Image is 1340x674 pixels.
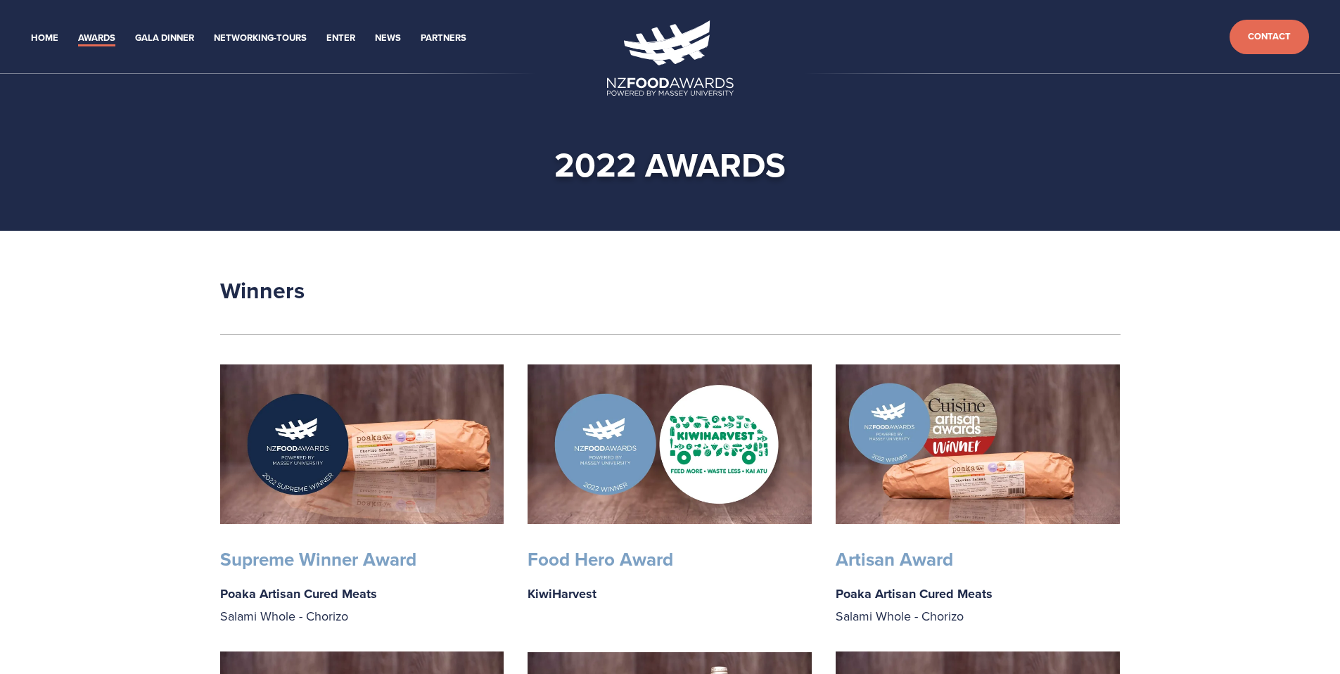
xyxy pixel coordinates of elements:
p: Salami Whole - Chorizo [836,583,1120,628]
strong: Supreme Winner Award [220,546,416,573]
strong: Poaka Artisan Cured Meats [836,585,993,603]
a: Gala Dinner [135,30,194,46]
a: Enter [326,30,355,46]
h1: 2022 Awards [243,144,1098,186]
a: Partners [421,30,466,46]
strong: Poaka Artisan Cured Meats [220,585,377,603]
p: Salami Whole - Chorizo [220,583,504,628]
a: Home [31,30,58,46]
a: News [375,30,401,46]
strong: Food Hero Award [528,546,673,573]
a: Networking-Tours [214,30,307,46]
strong: Artisan Award [836,546,953,573]
a: Contact [1230,20,1309,54]
strong: Winners [220,274,305,307]
a: Awards [78,30,115,46]
strong: KiwiHarvest [528,585,596,626]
